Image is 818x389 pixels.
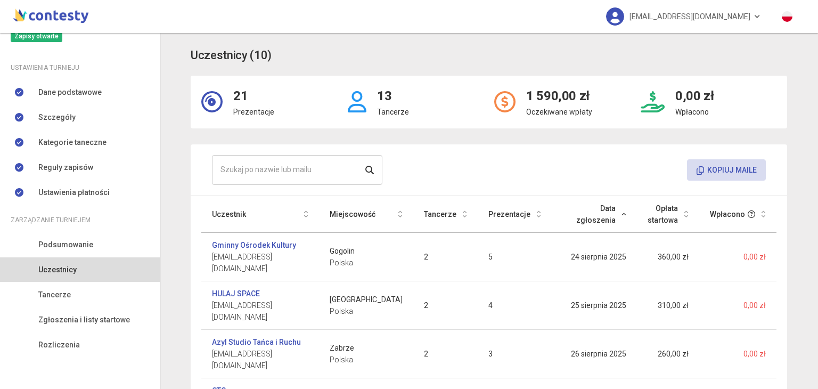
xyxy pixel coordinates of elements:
th: Data zgłoszenia [552,196,637,233]
p: Oczekiwane wpłaty [526,106,592,118]
span: Tancerze [38,289,71,301]
span: Dane podstawowe [38,86,102,98]
span: Kategorie taneczne [38,136,107,148]
span: Wpłacono [710,208,745,220]
span: Podsumowanie [38,239,93,250]
span: [EMAIL_ADDRESS][DOMAIN_NAME] [212,348,308,371]
span: Szczegóły [38,111,76,123]
span: [GEOGRAPHIC_DATA] [330,294,403,305]
td: 360,00 zł [637,233,699,281]
th: Miejscowość [319,196,413,233]
td: 24 sierpnia 2025 [552,233,637,281]
span: Zabrze [330,342,403,354]
th: Uczestnik [201,196,319,233]
td: 2 [413,330,478,378]
h3: Uczestnicy (10) [191,46,272,65]
td: 0,00 zł [699,330,776,378]
h2: 13 [377,86,409,107]
button: Kopiuj maile [687,159,766,181]
a: Azyl Studio Tańca i Ruchu [212,336,301,348]
td: 310,00 zł [637,281,699,330]
th: Opłata startowa [637,196,699,233]
h2: 0,00 zł [675,86,714,107]
h2: 1 590,00 zł [526,86,592,107]
p: Wpłacono [675,106,714,118]
td: 5 [478,233,552,281]
h2: 21 [233,86,274,107]
td: 260,00 zł [637,330,699,378]
span: Uczestnicy [38,264,77,275]
span: Reguły zapisów [38,161,93,173]
span: Zapisy otwarte [11,30,62,42]
p: Tancerze [377,106,409,118]
span: [EMAIL_ADDRESS][DOMAIN_NAME] [212,251,308,274]
span: Polska [330,305,403,317]
span: Polska [330,354,403,366]
span: [EMAIL_ADDRESS][DOMAIN_NAME] [212,299,308,323]
p: Prezentacje [233,106,274,118]
a: Gminny Ośrodek Kultury [212,239,296,251]
td: 2 [413,281,478,330]
td: 25 sierpnia 2025 [552,281,637,330]
span: Polska [330,257,403,269]
td: 0,00 zł [699,233,776,281]
span: Zarządzanie turniejem [11,214,91,226]
td: 2 [413,233,478,281]
span: Zgłoszenia i listy startowe [38,314,130,326]
span: Gogolin [330,245,403,257]
td: 0,00 zł [699,281,776,330]
a: HULAJ SPACE [212,288,260,299]
div: Ustawienia turnieju [11,62,149,74]
td: 3 [478,330,552,378]
span: Rozliczenia [38,339,80,351]
td: 4 [478,281,552,330]
span: Ustawienia płatności [38,187,110,198]
td: 26 sierpnia 2025 [552,330,637,378]
th: Tancerze [413,196,478,233]
span: [EMAIL_ADDRESS][DOMAIN_NAME] [629,5,750,28]
th: Prezentacje [478,196,552,233]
